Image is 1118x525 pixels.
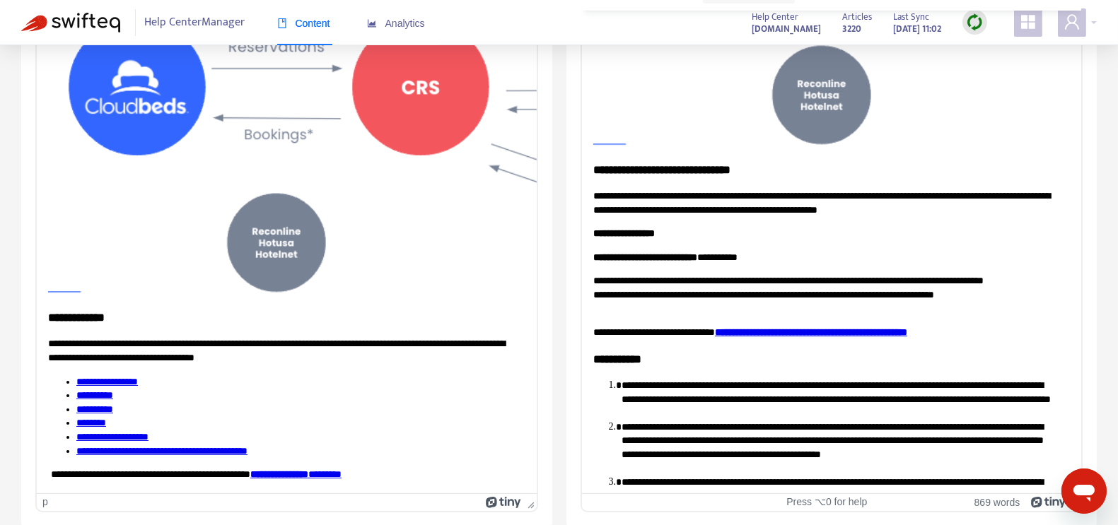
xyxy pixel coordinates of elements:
iframe: Rich Text Area [582,11,1082,493]
span: Articles [842,9,872,25]
span: appstore [1020,13,1037,30]
button: 869 words [974,496,1020,508]
img: sync.dc5367851b00ba804db3.png [966,13,984,31]
span: Help Center [752,9,798,25]
span: Content [277,18,330,29]
div: Press the Up and Down arrow keys to resize the editor. [522,494,537,511]
span: Help Center Manager [145,9,245,36]
a: Powered by Tiny [486,496,521,507]
div: Press ⌥0 for help [747,496,907,508]
iframe: Button to launch messaging window [1061,468,1107,514]
strong: [DATE] 11:02 [893,21,941,37]
div: p [42,496,48,508]
img: Swifteq [21,13,120,33]
span: Analytics [367,18,425,29]
span: area-chart [367,18,377,28]
a: Powered by Tiny [1031,496,1066,507]
span: Last Sync [893,9,929,25]
a: [DOMAIN_NAME] [752,20,821,37]
span: user [1064,13,1081,30]
span: book [277,18,287,28]
strong: 3220 [842,21,861,37]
